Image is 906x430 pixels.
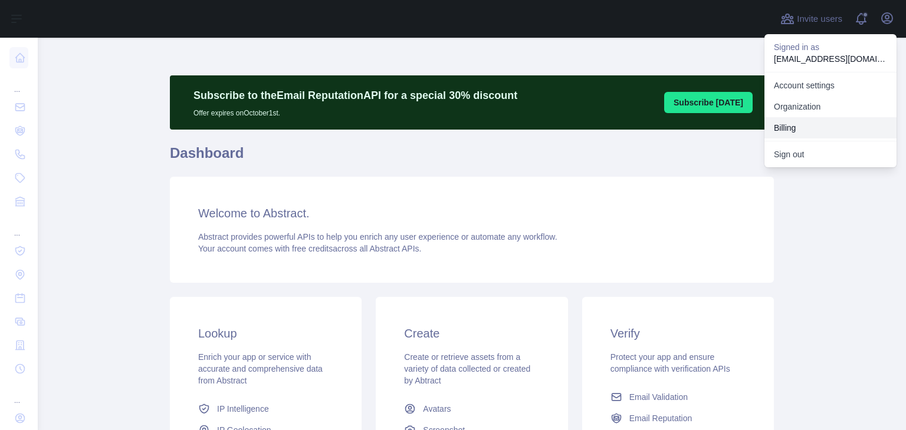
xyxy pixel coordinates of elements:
div: ... [9,71,28,94]
a: Avatars [399,398,544,419]
a: Account settings [764,75,897,96]
span: Avatars [423,403,451,415]
h3: Lookup [198,325,333,342]
p: [EMAIL_ADDRESS][DOMAIN_NAME] [774,53,887,65]
span: Email Validation [629,391,688,403]
div: ... [9,214,28,238]
p: Offer expires on October 1st. [193,104,517,118]
a: Organization [764,96,897,117]
span: free credits [292,244,333,253]
button: Subscribe [DATE] [664,92,753,113]
span: Abstract provides powerful APIs to help you enrich any user experience or automate any workflow. [198,232,557,242]
span: Email Reputation [629,412,692,424]
span: Invite users [797,12,842,26]
h3: Verify [610,325,746,342]
span: IP Intelligence [217,403,269,415]
span: Create or retrieve assets from a variety of data collected or created by Abtract [404,352,530,385]
span: Enrich your app or service with accurate and comprehensive data from Abstract [198,352,323,385]
div: ... [9,382,28,405]
a: Email Validation [606,386,750,408]
span: Protect your app and ensure compliance with verification APIs [610,352,730,373]
button: Billing [764,117,897,138]
span: Your account comes with across all Abstract APIs. [198,244,421,253]
a: Email Reputation [606,408,750,429]
h1: Dashboard [170,144,774,172]
p: Subscribe to the Email Reputation API for a special 30 % discount [193,87,517,104]
button: Invite users [778,9,845,28]
p: Signed in as [774,41,887,53]
h3: Welcome to Abstract. [198,205,746,221]
button: Sign out [764,144,897,165]
h3: Create [404,325,539,342]
a: IP Intelligence [193,398,338,419]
